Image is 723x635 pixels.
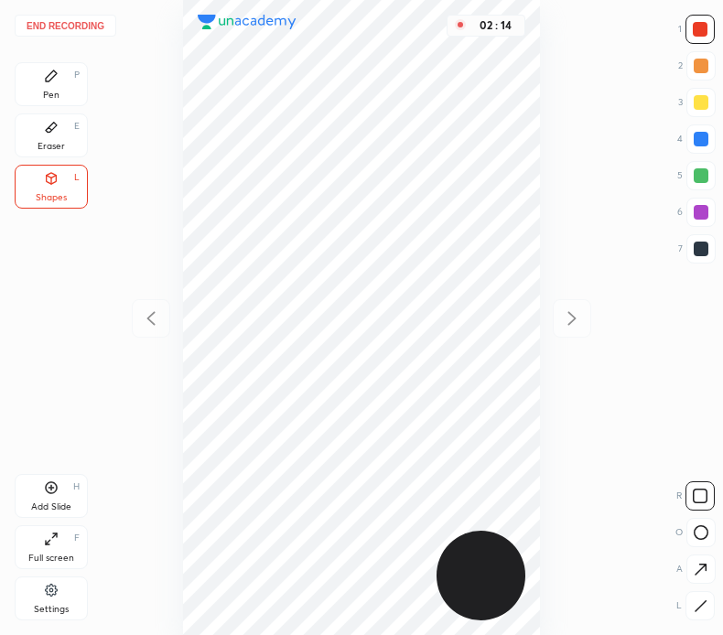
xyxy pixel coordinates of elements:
div: 1 [678,15,715,44]
div: Settings [34,605,69,614]
div: 2 [678,51,716,81]
div: 7 [678,234,716,264]
div: Add Slide [31,502,71,511]
img: logo.38c385cc.svg [198,15,297,29]
div: O [675,518,716,547]
div: F [74,533,80,543]
div: 4 [677,124,716,154]
div: 02 : 14 [473,19,517,32]
div: 5 [677,161,716,190]
div: H [73,482,80,491]
div: Pen [43,91,59,100]
div: L [74,173,80,182]
div: Full screen [28,554,74,563]
div: R [676,481,715,511]
div: P [74,70,80,80]
div: Eraser [38,142,65,151]
div: L [676,591,715,620]
div: 3 [678,88,716,117]
div: Shapes [36,193,67,202]
div: 6 [677,198,716,227]
button: End recording [15,15,116,37]
div: E [74,122,80,131]
div: A [676,554,716,584]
